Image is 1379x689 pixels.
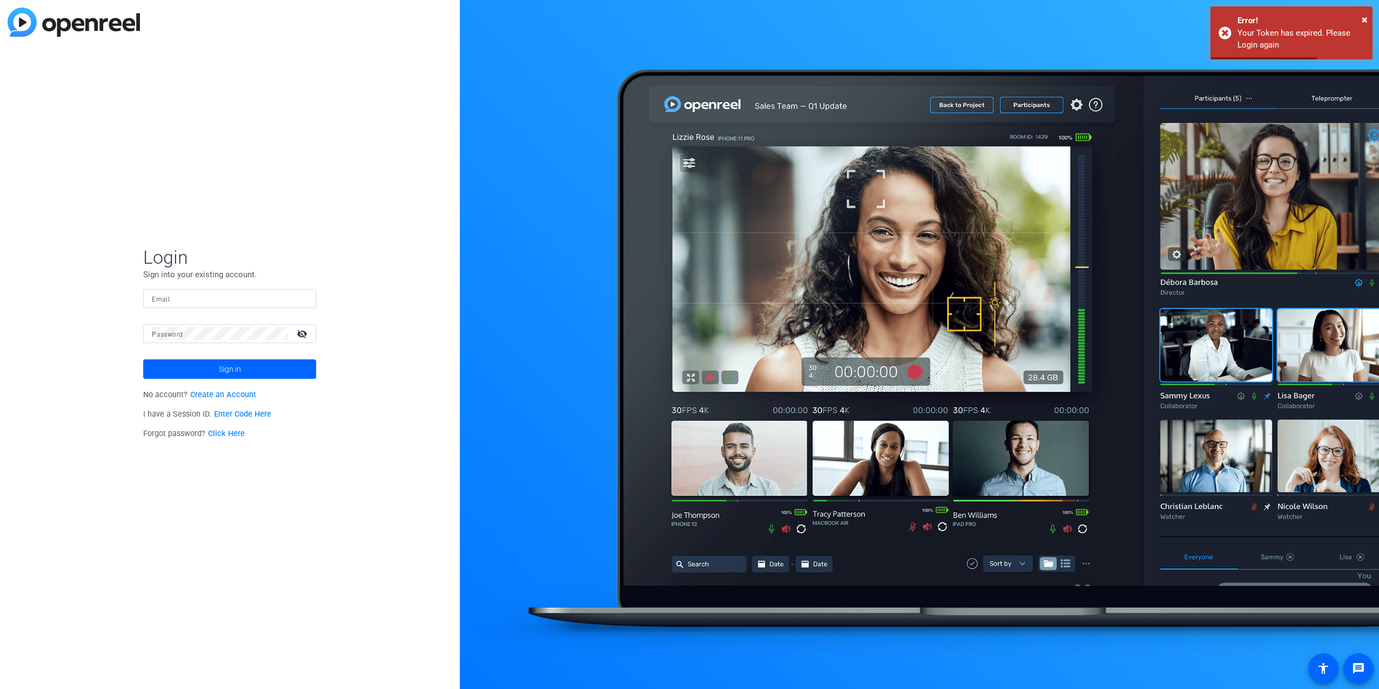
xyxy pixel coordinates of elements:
[143,359,316,379] button: Sign in
[8,8,140,37] img: blue-gradient.svg
[214,410,271,419] a: Enter Code Here
[143,246,316,269] span: Login
[219,356,241,383] span: Sign in
[190,390,256,399] a: Create an Account
[208,429,245,438] a: Click Here
[143,429,245,438] span: Forgot password?
[143,390,256,399] span: No account?
[1352,662,1365,675] mat-icon: message
[1237,15,1364,27] div: Error!
[1317,662,1330,675] mat-icon: accessibility
[290,326,316,342] mat-icon: visibility_off
[152,292,307,305] input: Enter Email Address
[1362,13,1368,26] span: ×
[152,331,183,338] mat-label: Password
[143,269,316,280] p: Sign into your existing account.
[152,296,170,303] mat-label: Email
[143,410,271,419] span: I have a Session ID.
[1362,11,1368,28] button: Close
[1237,27,1364,51] div: Your Token has expired. Please Login again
